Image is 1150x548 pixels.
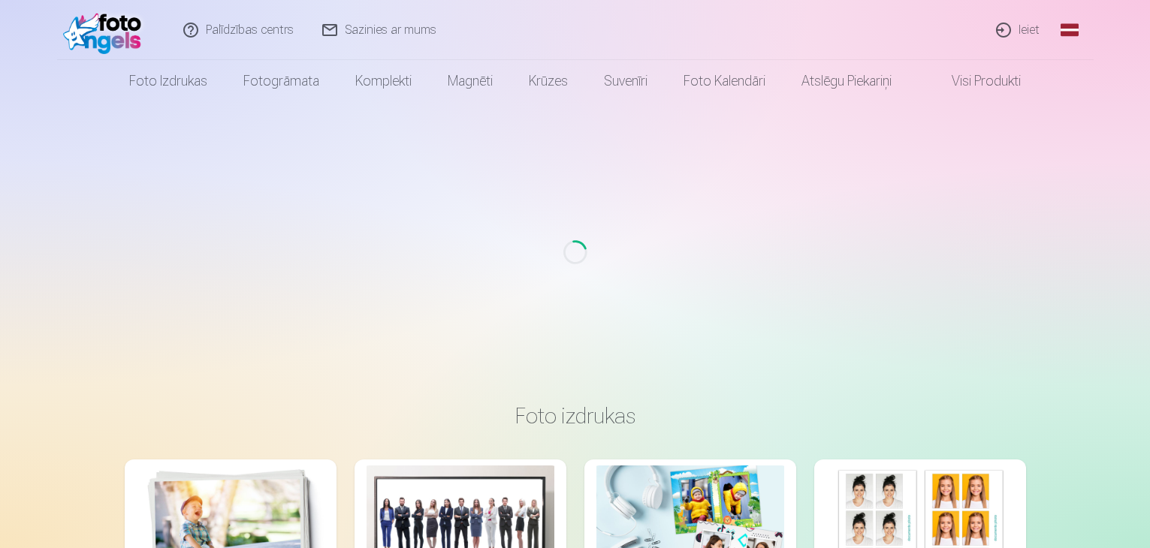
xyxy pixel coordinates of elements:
[783,60,910,102] a: Atslēgu piekariņi
[910,60,1039,102] a: Visi produkti
[666,60,783,102] a: Foto kalendāri
[337,60,430,102] a: Komplekti
[511,60,586,102] a: Krūzes
[63,6,149,54] img: /fa1
[586,60,666,102] a: Suvenīri
[430,60,511,102] a: Magnēti
[111,60,225,102] a: Foto izdrukas
[137,402,1014,429] h3: Foto izdrukas
[225,60,337,102] a: Fotogrāmata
